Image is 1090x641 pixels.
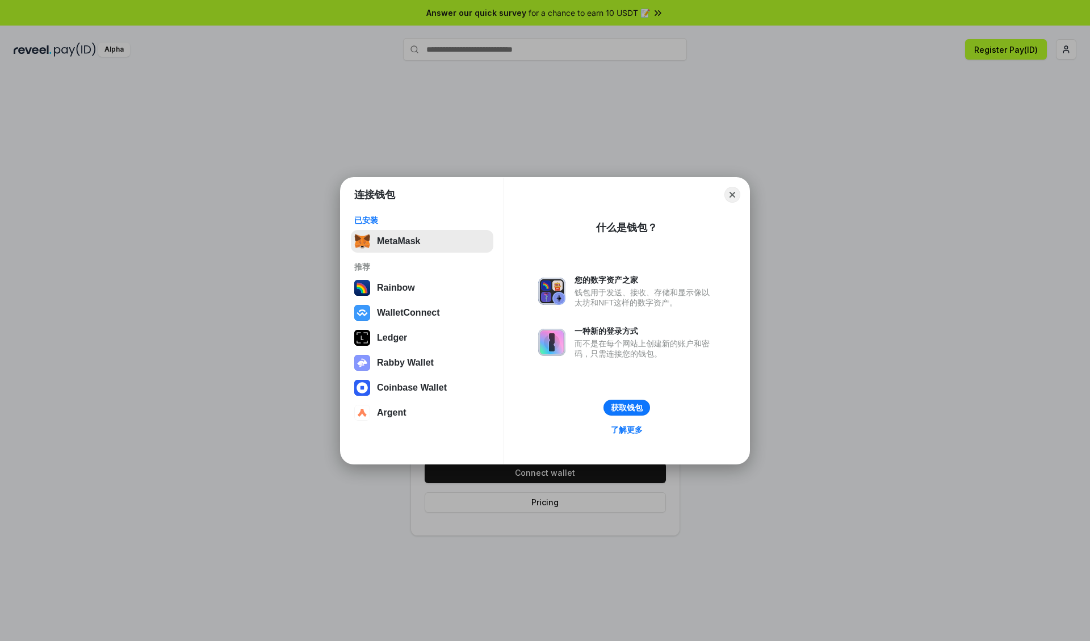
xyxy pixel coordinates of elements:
[354,280,370,296] img: svg+xml,%3Csvg%20width%3D%22120%22%20height%3D%22120%22%20viewBox%3D%220%200%20120%20120%22%20fil...
[377,383,447,393] div: Coinbase Wallet
[354,380,370,396] img: svg+xml,%3Csvg%20width%3D%2228%22%20height%3D%2228%22%20viewBox%3D%220%200%2028%2028%22%20fill%3D...
[377,333,407,343] div: Ledger
[377,283,415,293] div: Rainbow
[354,355,370,371] img: svg+xml,%3Csvg%20xmlns%3D%22http%3A%2F%2Fwww.w3.org%2F2000%2Fsvg%22%20fill%3D%22none%22%20viewBox...
[575,287,715,308] div: 钱包用于发送、接收、存储和显示像以太坊和NFT这样的数字资产。
[377,308,440,318] div: WalletConnect
[604,422,649,437] a: 了解更多
[354,305,370,321] img: svg+xml,%3Csvg%20width%3D%2228%22%20height%3D%2228%22%20viewBox%3D%220%200%2028%2028%22%20fill%3D...
[351,230,493,253] button: MetaMask
[596,221,657,234] div: 什么是钱包？
[575,275,715,285] div: 您的数字资产之家
[354,233,370,249] img: svg+xml,%3Csvg%20fill%3D%22none%22%20height%3D%2233%22%20viewBox%3D%220%200%2035%2033%22%20width%...
[354,188,395,202] h1: 连接钱包
[351,401,493,424] button: Argent
[575,326,715,336] div: 一种新的登录方式
[377,408,406,418] div: Argent
[603,400,650,416] button: 获取钱包
[351,326,493,349] button: Ledger
[354,405,370,421] img: svg+xml,%3Csvg%20width%3D%2228%22%20height%3D%2228%22%20viewBox%3D%220%200%2028%2028%22%20fill%3D...
[351,351,493,374] button: Rabby Wallet
[538,329,565,356] img: svg+xml,%3Csvg%20xmlns%3D%22http%3A%2F%2Fwww.w3.org%2F2000%2Fsvg%22%20fill%3D%22none%22%20viewBox...
[351,376,493,399] button: Coinbase Wallet
[354,262,490,272] div: 推荐
[354,330,370,346] img: svg+xml,%3Csvg%20xmlns%3D%22http%3A%2F%2Fwww.w3.org%2F2000%2Fsvg%22%20width%3D%2228%22%20height%3...
[377,358,434,368] div: Rabby Wallet
[354,215,490,225] div: 已安装
[377,236,420,246] div: MetaMask
[351,276,493,299] button: Rainbow
[611,403,643,413] div: 获取钱包
[724,187,740,203] button: Close
[351,301,493,324] button: WalletConnect
[538,278,565,305] img: svg+xml,%3Csvg%20xmlns%3D%22http%3A%2F%2Fwww.w3.org%2F2000%2Fsvg%22%20fill%3D%22none%22%20viewBox...
[575,338,715,359] div: 而不是在每个网站上创建新的账户和密码，只需连接您的钱包。
[611,425,643,435] div: 了解更多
